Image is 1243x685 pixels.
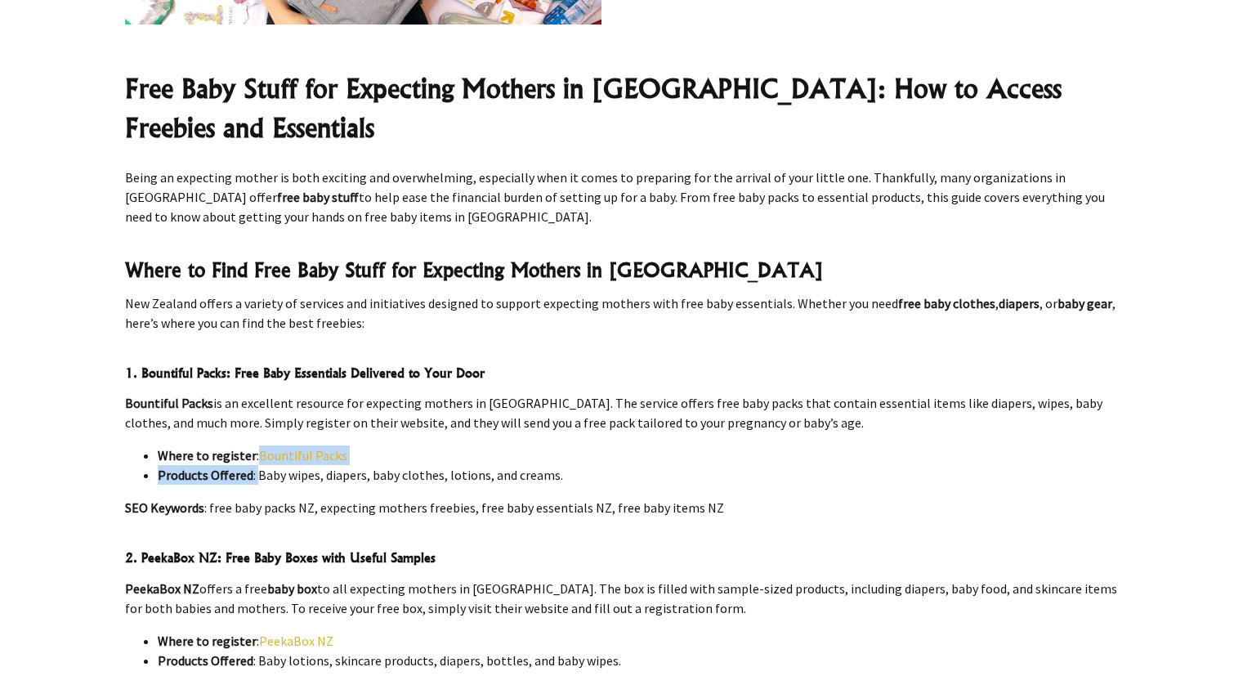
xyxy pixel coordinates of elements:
[1057,295,1112,311] strong: baby gear
[259,447,347,463] a: Bountiful Packs
[158,447,257,463] strong: Where to register
[259,633,333,649] a: PeekaBox NZ
[158,633,257,649] strong: Where to register
[125,393,1119,432] p: is an excellent resource for expecting mothers in [GEOGRAPHIC_DATA]. The service offers free baby...
[898,295,995,311] strong: free baby clothes
[125,72,1062,144] strong: Free Baby Stuff for Expecting Mothers in [GEOGRAPHIC_DATA]: How to Access Freebies and Essentials
[125,579,1119,618] p: offers a free to all expecting mothers in [GEOGRAPHIC_DATA]. The box is filled with sample-sized ...
[125,549,436,566] strong: 2. PeekaBox NZ: Free Baby Boxes with Useful Samples
[125,168,1119,226] p: Being an expecting mother is both exciting and overwhelming, especially when it comes to preparin...
[125,365,485,381] strong: 1. Bountiful Packs: Free Baby Essentials Delivered to Your Door
[125,293,1119,333] p: New Zealand offers a variety of services and initiatives designed to support expecting mothers wi...
[125,498,1119,517] p: : free baby packs NZ, expecting mothers freebies, free baby essentials NZ, free baby items NZ
[158,631,1119,651] li: :
[158,465,1119,485] li: : Baby wipes, diapers, baby clothes, lotions, and creams.
[277,189,359,205] strong: free baby stuff
[158,651,1119,670] li: : Baby lotions, skincare products, diapers, bottles, and baby wipes.
[158,445,1119,465] li: :
[125,580,199,597] strong: PeekaBox NZ
[125,499,204,516] strong: SEO Keywords
[125,257,823,282] strong: Where to Find Free Baby Stuff for Expecting Mothers in [GEOGRAPHIC_DATA]
[158,467,253,483] strong: Products Offered
[158,652,253,669] strong: Products Offered
[267,580,317,597] strong: baby box
[125,395,213,411] strong: Bountiful Packs
[999,295,1040,311] strong: diapers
